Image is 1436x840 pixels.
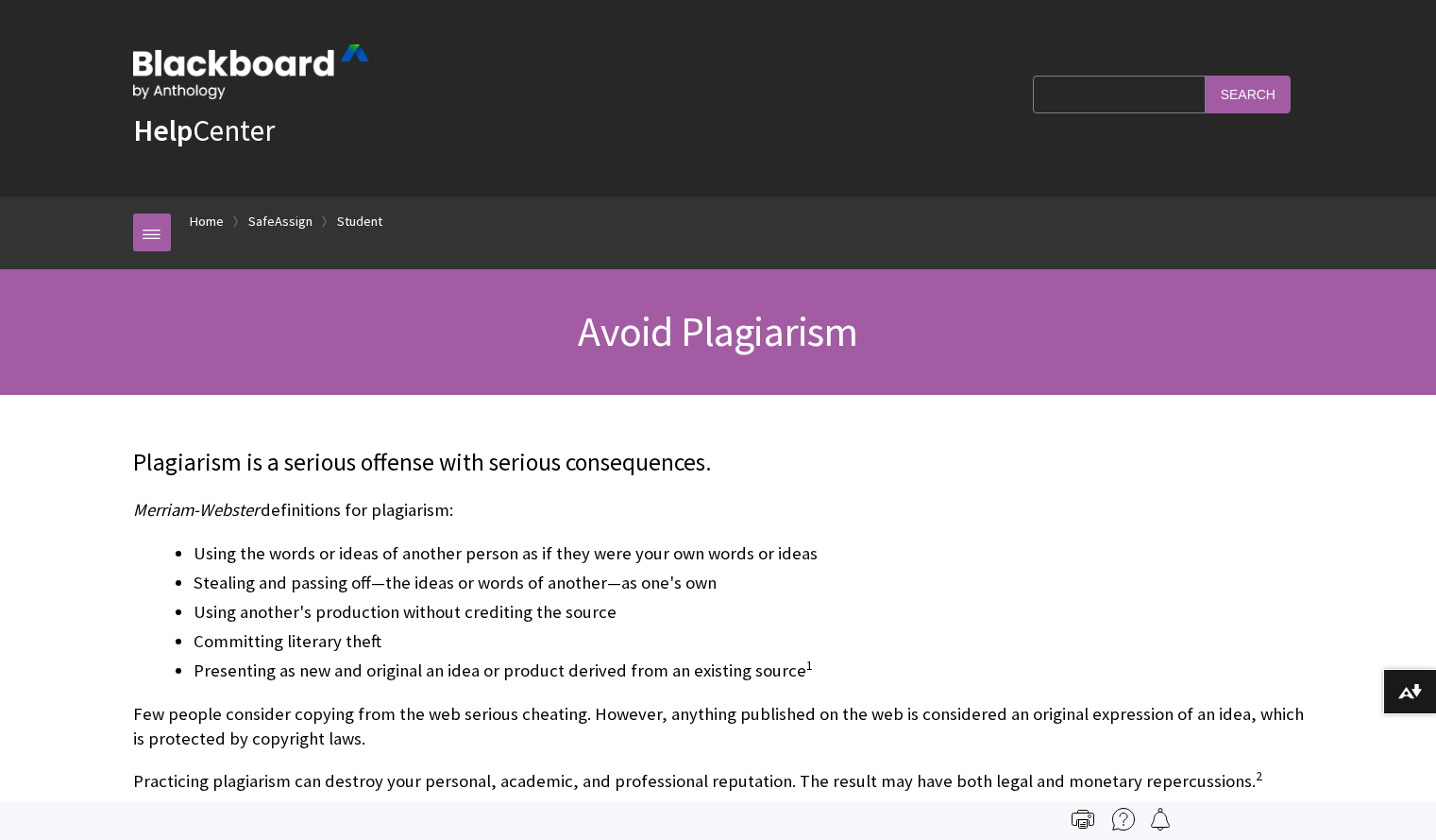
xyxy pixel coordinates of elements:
[337,210,382,233] a: Student
[578,305,857,357] span: Avoid Plagiarism
[1112,808,1135,831] img: More help
[1206,76,1291,112] input: Search
[133,702,1304,751] p: Few people consider copying from the web serious cheating. However, anything published on the web...
[133,44,369,99] img: Blackboard by Anthology
[133,769,1304,794] p: Practicing plagiarism can destroy your personal, academic, and professional reputation. The resul...
[1149,808,1172,831] img: Follow this page
[1256,767,1262,784] sup: 2
[194,628,1304,655] li: Committing literary theft
[133,498,1304,523] p: definitions for plagiarism:
[133,111,275,149] a: HelpCenter
[190,210,224,233] a: Home
[133,499,259,521] span: Merriam-Webster
[248,210,313,233] a: SafeAssign
[194,570,1304,596] li: Stealing and passing off—the ideas or words of another—as one's own
[806,657,813,674] sup: 1
[194,540,1304,567] li: Using the words or ideas of another person as if they were your own words or ideas
[133,111,193,149] strong: Help
[1072,808,1094,831] img: Print
[194,599,1304,626] li: Using another's production without crediting the source
[194,658,1304,684] li: Presenting as new and original an idea or product derived from an existing source
[133,446,1304,480] p: Plagiarism is a serious offense with serious consequences.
